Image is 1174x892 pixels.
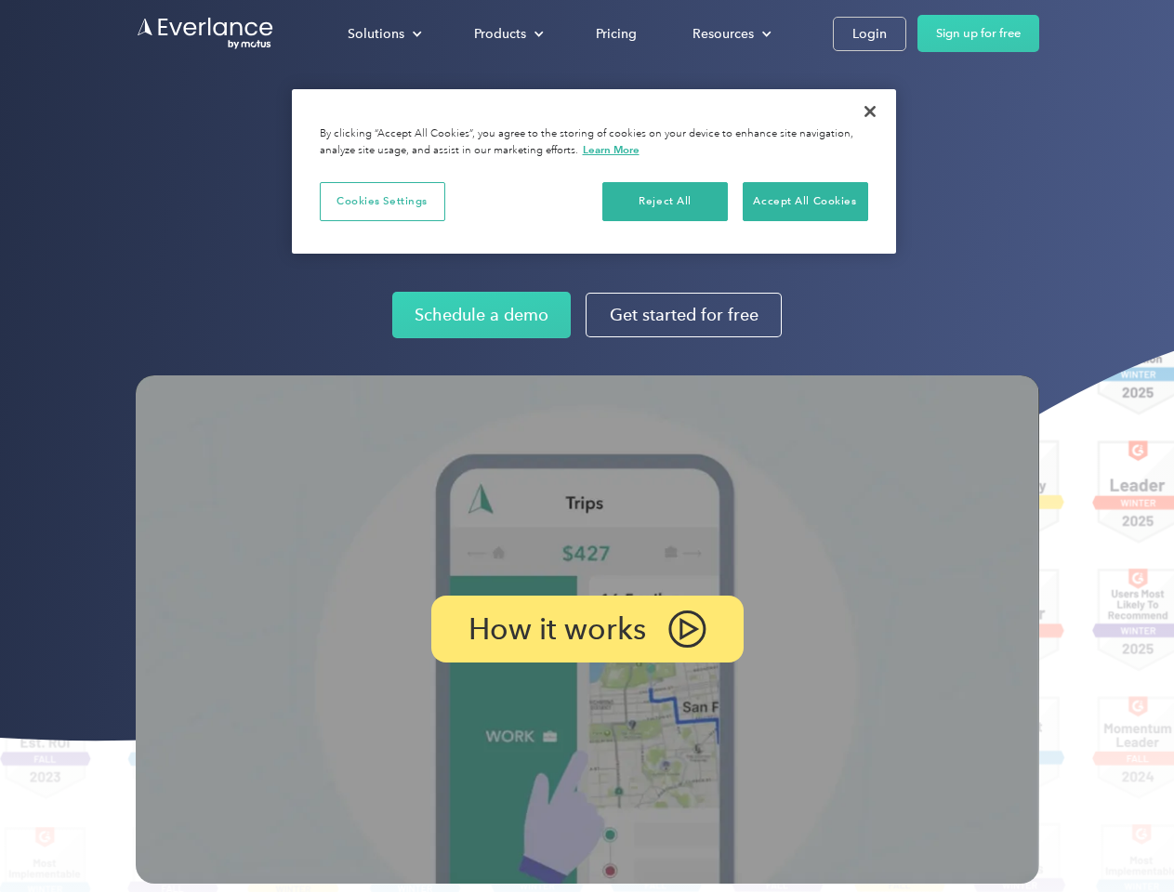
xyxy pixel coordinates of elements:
a: Schedule a demo [392,292,571,338]
button: Close [850,91,890,132]
a: Login [833,17,906,51]
a: Pricing [577,18,655,50]
div: By clicking “Accept All Cookies”, you agree to the storing of cookies on your device to enhance s... [320,126,868,159]
div: Cookie banner [292,89,896,254]
div: Products [474,22,526,46]
a: More information about your privacy, opens in a new tab [583,143,640,156]
p: How it works [468,618,646,640]
button: Reject All [602,182,728,221]
div: Products [455,18,559,50]
div: Solutions [348,22,404,46]
div: Privacy [292,89,896,254]
div: Resources [693,22,754,46]
button: Accept All Cookies [743,182,868,221]
button: Cookies Settings [320,182,445,221]
a: Sign up for free [917,15,1039,52]
div: Resources [674,18,786,50]
div: Login [852,22,887,46]
input: Submit [137,111,231,150]
a: Get started for free [586,293,782,337]
div: Pricing [596,22,637,46]
div: Solutions [329,18,437,50]
a: Go to homepage [136,16,275,51]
